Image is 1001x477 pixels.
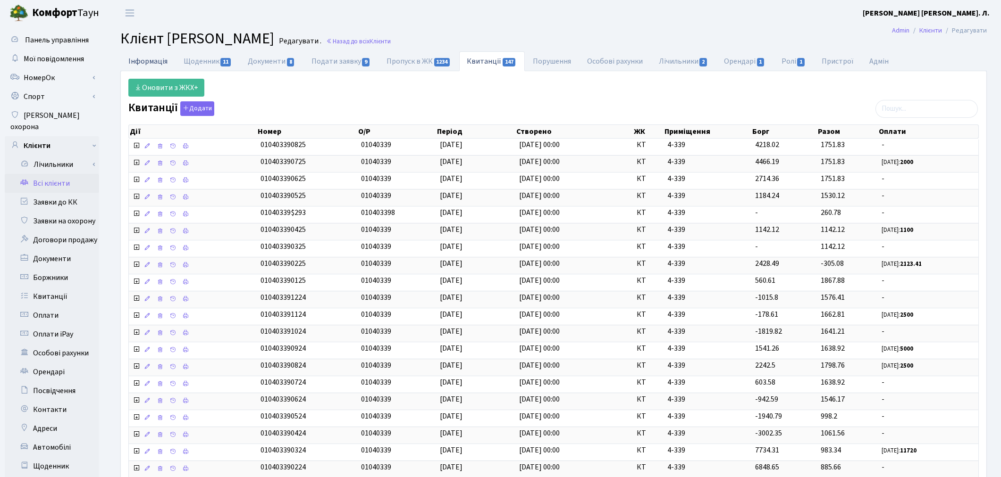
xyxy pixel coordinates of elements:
[361,462,391,472] span: 01040339
[942,25,987,36] li: Редагувати
[440,140,463,150] span: [DATE]
[361,156,391,167] span: 01040339
[519,343,560,354] span: [DATE] 00:00
[821,241,845,252] span: 1142.12
[519,258,560,269] span: [DATE] 00:00
[667,140,748,150] span: 4-339
[261,445,306,455] span: 010403390324
[361,190,391,201] span: 01040339
[821,343,845,354] span: 1638.92
[755,360,775,370] span: 2242.5
[519,394,560,404] span: [DATE] 00:00
[440,173,463,184] span: [DATE]
[129,125,257,138] th: Дії
[5,438,99,457] a: Автомобілі
[882,226,913,234] small: [DATE]:
[667,309,748,320] span: 4-339
[667,411,748,422] span: 4-339
[361,258,391,269] span: 01040339
[579,51,651,71] a: Особові рахунки
[814,51,861,71] a: Пристрої
[633,125,664,138] th: ЖК
[519,292,560,303] span: [DATE] 00:00
[440,258,463,269] span: [DATE]
[821,207,841,218] span: 260.78
[878,21,1001,41] nav: breadcrumb
[882,140,975,150] span: -
[821,190,845,201] span: 1530.12
[755,411,782,421] span: -1940.79
[667,343,748,354] span: 4-339
[667,377,748,388] span: 4-339
[882,377,975,388] span: -
[519,326,560,337] span: [DATE] 00:00
[751,125,817,138] th: Борг
[440,360,463,370] span: [DATE]
[440,275,463,286] span: [DATE]
[667,292,748,303] span: 4-339
[821,309,845,320] span: 1662.81
[5,457,99,476] a: Щоденник
[774,51,814,71] a: Ролі
[882,462,975,473] span: -
[755,445,779,455] span: 7734.31
[821,360,845,370] span: 1798.76
[361,445,391,455] span: 01040339
[519,445,560,455] span: [DATE] 00:00
[755,173,779,184] span: 2714.36
[821,292,845,303] span: 1576.41
[755,292,778,303] span: -1015.8
[882,190,975,201] span: -
[699,58,707,66] span: 2
[755,156,779,167] span: 4466.19
[440,411,463,421] span: [DATE]
[667,360,748,371] span: 4-339
[755,140,779,150] span: 4218.02
[882,411,975,422] span: -
[361,140,391,150] span: 01040339
[440,343,463,354] span: [DATE]
[118,5,142,21] button: Переключити навігацію
[5,419,99,438] a: Адреси
[5,212,99,230] a: Заявки на охорону
[440,445,463,455] span: [DATE]
[261,140,306,150] span: 010403390825
[361,394,391,404] span: 01040339
[882,394,975,405] span: -
[261,411,306,421] span: 010403390524
[667,445,748,456] span: 4-339
[900,446,917,455] b: 11720
[361,326,391,337] span: 01040339
[5,87,99,106] a: Спорт
[882,326,975,337] span: -
[863,8,990,18] b: [PERSON_NAME] [PERSON_NAME]. Л.
[440,224,463,235] span: [DATE]
[519,173,560,184] span: [DATE] 00:00
[519,377,560,387] span: [DATE] 00:00
[326,37,391,46] a: Назад до всіхКлієнти
[821,224,845,235] span: 1142.12
[637,224,660,235] span: КТ
[821,445,841,455] span: 983.34
[5,193,99,212] a: Заявки до КК
[5,230,99,249] a: Договори продажу
[519,411,560,421] span: [DATE] 00:00
[637,462,660,473] span: КТ
[176,51,240,71] a: Щоденник
[361,377,391,387] span: 01040339
[882,446,917,455] small: [DATE]:
[667,258,748,269] span: 4-339
[261,377,306,387] span: 010403390724
[440,326,463,337] span: [DATE]
[261,292,306,303] span: 010403391224
[519,241,560,252] span: [DATE] 00:00
[519,275,560,286] span: [DATE] 00:00
[821,173,845,184] span: 1751.83
[5,106,99,136] a: [PERSON_NAME] охорона
[755,377,775,387] span: 603.58
[261,326,306,337] span: 010403391024
[882,292,975,303] span: -
[5,400,99,419] a: Контакти
[667,428,748,439] span: 4-339
[821,411,837,421] span: 998.2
